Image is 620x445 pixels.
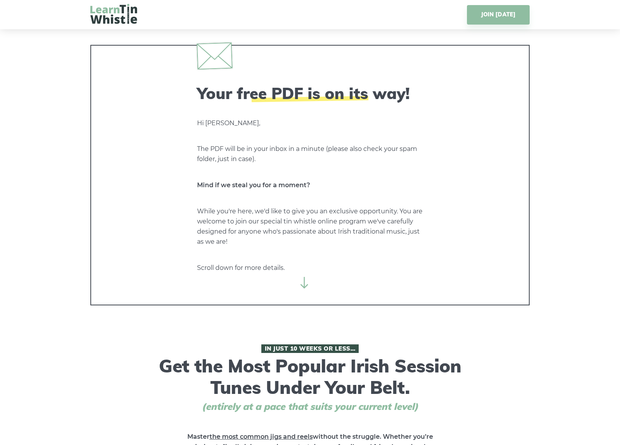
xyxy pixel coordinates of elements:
img: envelope.svg [197,42,232,69]
p: While you're here, we'd like to give you an exclusive opportunity. You are welcome to join our sp... [197,206,423,247]
p: Hi [PERSON_NAME], [197,118,423,128]
span: the most common jigs and reels [210,433,313,440]
a: JOIN [DATE] [467,5,530,25]
h2: Your free PDF is on its way! [197,84,423,103]
strong: Mind if we steal you for a moment? [197,181,310,189]
p: Scroll down for more details. [197,263,423,273]
span: (entirely at a pace that suits your current level) [187,401,433,412]
h1: Get the Most Popular Irish Session Tunes Under Your Belt. [156,344,464,412]
img: LearnTinWhistle.com [90,4,137,24]
span: In Just 10 Weeks or Less… [261,344,359,353]
p: The PDF will be in your inbox in a minute (please also check your spam folder, just in case). [197,144,423,164]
